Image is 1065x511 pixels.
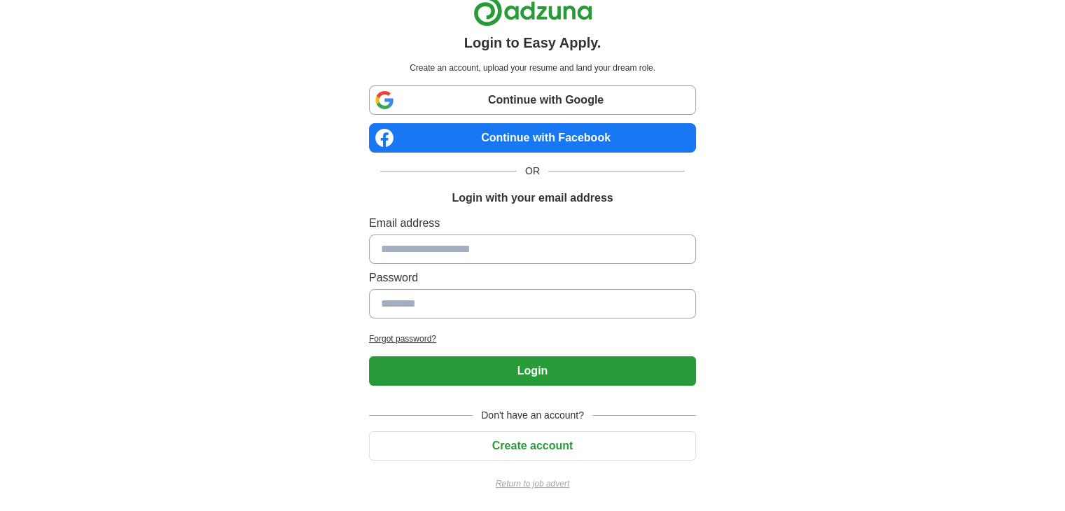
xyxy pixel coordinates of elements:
h1: Login to Easy Apply. [464,32,601,53]
a: Forgot password? [369,332,696,345]
button: Login [369,356,696,386]
button: Create account [369,431,696,461]
span: OR [517,164,548,178]
label: Password [369,269,696,286]
label: Email address [369,215,696,232]
a: Return to job advert [369,477,696,490]
span: Don't have an account? [473,408,592,423]
a: Continue with Google [369,85,696,115]
a: Create account [369,440,696,451]
h1: Login with your email address [452,190,613,206]
p: Create an account, upload your resume and land your dream role. [372,62,693,74]
a: Continue with Facebook [369,123,696,153]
